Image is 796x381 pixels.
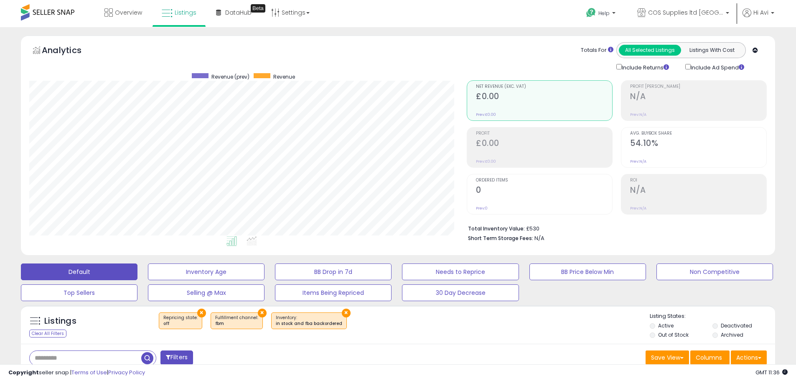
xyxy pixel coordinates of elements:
[163,315,198,327] span: Repricing state :
[690,350,730,365] button: Columns
[630,131,766,136] span: Avg. Buybox Share
[276,315,342,327] span: Inventory :
[273,73,295,80] span: Revenue
[476,178,612,183] span: Ordered Items
[211,73,249,80] span: Revenue (prev)
[630,84,766,89] span: Profit [PERSON_NAME]
[586,8,596,18] i: Get Help
[8,368,39,376] strong: Copyright
[402,284,519,301] button: 30 Day Decrease
[251,4,265,13] div: Tooltip anchor
[21,284,137,301] button: Top Sellers
[630,112,646,117] small: Prev: N/A
[342,309,351,317] button: ×
[71,368,107,376] a: Terms of Use
[258,309,267,317] button: ×
[476,185,612,197] h2: 0
[650,312,775,320] p: Listing States:
[476,112,496,117] small: Prev: £0.00
[275,284,392,301] button: Items Being Repriced
[630,92,766,103] h2: N/A
[630,159,646,164] small: Prev: N/A
[656,263,773,280] button: Non Competitive
[696,353,722,362] span: Columns
[29,330,66,338] div: Clear All Filters
[646,350,689,365] button: Save View
[275,263,392,280] button: BB Drop in 7d
[468,225,525,232] b: Total Inventory Value:
[658,331,689,338] label: Out of Stock
[630,138,766,150] h2: 54.10%
[630,178,766,183] span: ROI
[160,350,193,365] button: Filters
[630,206,646,211] small: Prev: N/A
[468,223,760,233] li: £530
[476,84,612,89] span: Net Revenue (Exc. VAT)
[679,62,758,72] div: Include Ad Spend
[534,234,544,242] span: N/A
[630,185,766,197] h2: N/A
[148,284,264,301] button: Selling @ Max
[476,206,488,211] small: Prev: 0
[598,10,610,17] span: Help
[476,159,496,164] small: Prev: £0.00
[163,321,198,327] div: off
[8,369,145,377] div: seller snap | |
[197,309,206,317] button: ×
[468,235,533,242] b: Short Term Storage Fees:
[215,321,258,327] div: fbm
[476,131,612,136] span: Profit
[108,368,145,376] a: Privacy Policy
[681,45,743,56] button: Listings With Cost
[731,350,767,365] button: Actions
[658,322,674,329] label: Active
[743,8,774,27] a: Hi Avi
[580,1,624,27] a: Help
[148,263,264,280] button: Inventory Age
[529,263,646,280] button: BB Price Below Min
[276,321,342,327] div: in stock and fba backordered
[755,368,788,376] span: 2025-09-16 11:36 GMT
[44,315,76,327] h5: Listings
[581,46,613,54] div: Totals For
[753,8,768,17] span: Hi Avi
[115,8,142,17] span: Overview
[610,62,679,72] div: Include Returns
[402,263,519,280] button: Needs to Reprice
[721,331,743,338] label: Archived
[648,8,723,17] span: COS Supplies ltd [GEOGRAPHIC_DATA]
[42,44,98,58] h5: Analytics
[175,8,196,17] span: Listings
[476,138,612,150] h2: £0.00
[476,92,612,103] h2: £0.00
[619,45,681,56] button: All Selected Listings
[721,322,752,329] label: Deactivated
[215,315,258,327] span: Fulfillment channel :
[225,8,252,17] span: DataHub
[21,263,137,280] button: Default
